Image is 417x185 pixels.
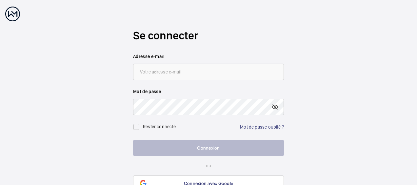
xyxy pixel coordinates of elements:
[240,124,284,130] a: Mot de passe oublié ?
[133,64,284,80] input: Votre adresse e-mail
[133,28,284,43] h2: Se connecter
[143,124,176,129] label: Rester connecté
[133,88,284,95] label: Mot de passe
[133,140,284,156] button: Connexion
[133,162,284,169] p: ou
[133,53,284,60] label: Adresse e-mail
